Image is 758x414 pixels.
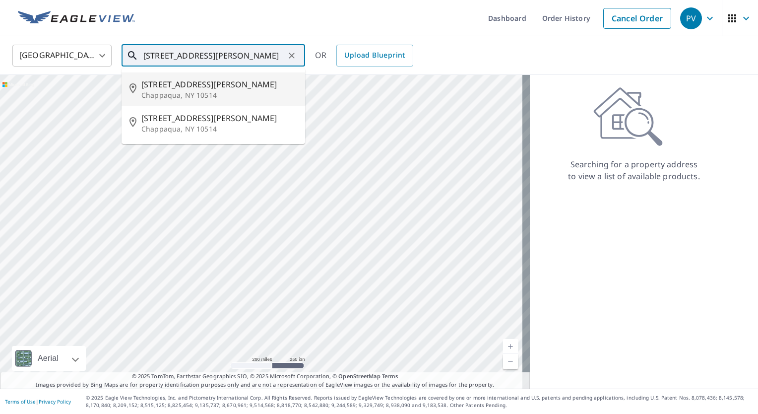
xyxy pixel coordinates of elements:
[5,398,36,405] a: Terms of Use
[141,124,297,134] p: Chappaqua, NY 10514
[568,158,700,182] p: Searching for a property address to view a list of available products.
[132,372,398,381] span: © 2025 TomTom, Earthstar Geographics SIO, © 2025 Microsoft Corporation, ©
[18,11,135,26] img: EV Logo
[382,372,398,380] a: Terms
[503,339,518,354] a: Current Level 5, Zoom In
[143,42,285,69] input: Search by address or latitude-longitude
[503,354,518,369] a: Current Level 5, Zoom Out
[12,42,112,69] div: [GEOGRAPHIC_DATA]
[680,7,702,29] div: PV
[35,346,62,371] div: Aerial
[336,45,413,67] a: Upload Blueprint
[285,49,299,63] button: Clear
[5,399,71,405] p: |
[86,394,753,409] p: © 2025 Eagle View Technologies, Inc. and Pictometry International Corp. All Rights Reserved. Repo...
[141,78,297,90] span: [STREET_ADDRESS][PERSON_NAME]
[141,90,297,100] p: Chappaqua, NY 10514
[12,346,86,371] div: Aerial
[141,112,297,124] span: [STREET_ADDRESS][PERSON_NAME]
[603,8,671,29] a: Cancel Order
[344,49,405,62] span: Upload Blueprint
[315,45,413,67] div: OR
[338,372,380,380] a: OpenStreetMap
[39,398,71,405] a: Privacy Policy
